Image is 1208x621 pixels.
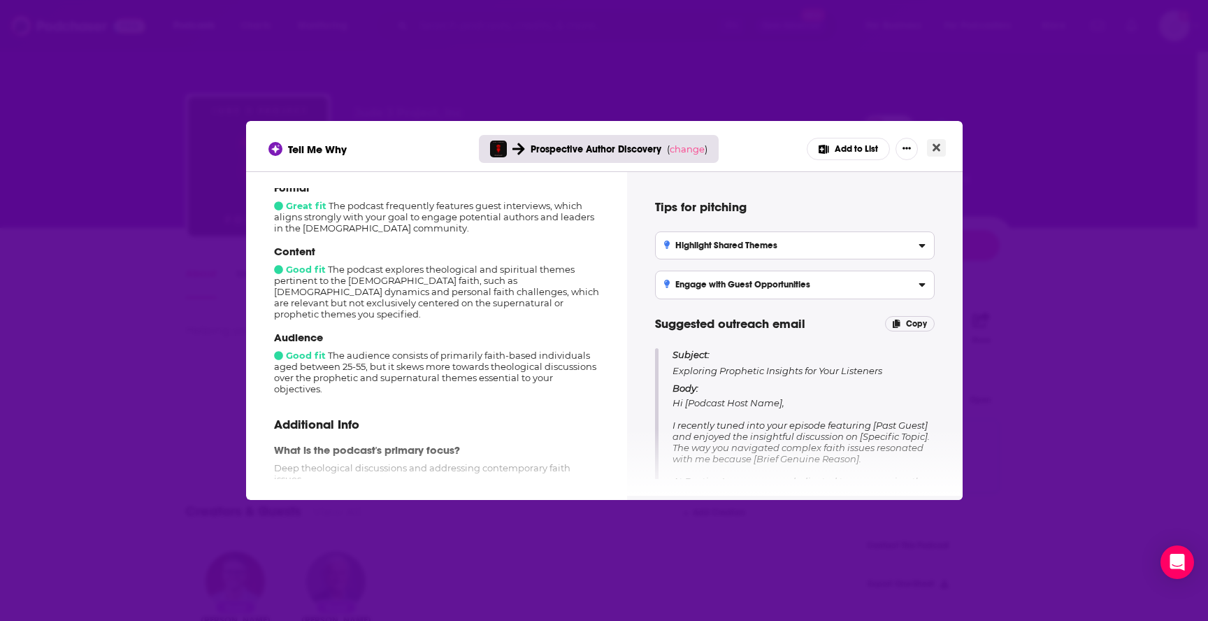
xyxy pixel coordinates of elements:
span: Prospective Author Discovery [531,143,661,155]
div: The podcast explores theological and spiritual themes pertinent to the [DEMOGRAPHIC_DATA] faith, ... [274,245,599,320]
button: Add to List [807,138,890,160]
button: Close [927,139,946,157]
img: tell me why sparkle [271,144,280,154]
div: Open Intercom Messenger [1160,545,1194,579]
p: Content [274,245,599,258]
span: Subject: [673,348,710,361]
span: Tell Me Why [288,143,347,156]
span: Body: [673,383,698,394]
h3: Engage with Guest Opportunities [664,280,811,290]
p: Format [274,181,599,194]
h4: Tips for pitching [655,199,935,215]
span: Suggested outreach email [655,316,805,331]
span: ( ) [667,143,707,155]
p: Exploring Prophetic Insights for Your Listeners [673,348,935,377]
p: Additional Info [274,417,599,432]
div: The audience consists of primarily faith-based individuals aged between 25-55, but it skews more ... [274,331,599,394]
p: Audience [274,331,599,344]
img: Jude 3 Project [490,141,507,157]
span: change [670,143,705,155]
button: Show More Button [896,138,918,160]
span: Good fit [274,350,326,361]
p: What is the podcast's primary focus? [274,443,599,457]
span: Copy [906,319,927,329]
p: Deep theological discussions and addressing contemporary faith issues. [274,462,599,485]
div: The podcast frequently features guest interviews, which aligns strongly with your goal to engage ... [274,181,599,234]
span: Great fit [274,200,326,211]
span: Good fit [274,264,326,275]
h3: Highlight Shared Themes [664,241,778,250]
